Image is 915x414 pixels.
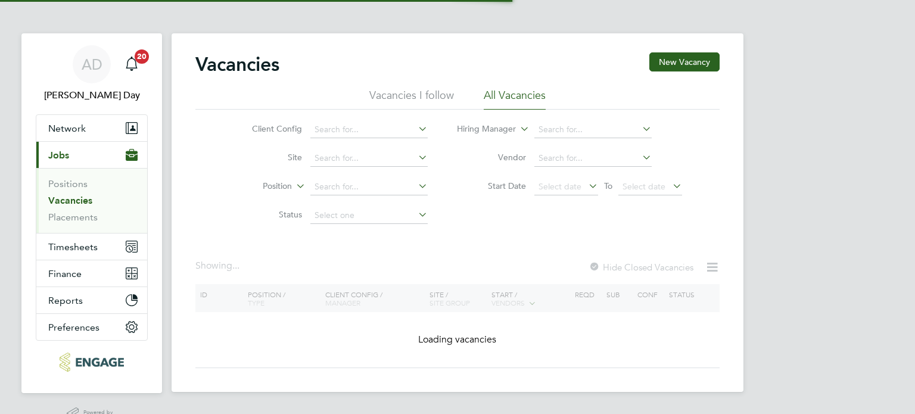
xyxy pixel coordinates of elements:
a: Vacancies [48,195,92,206]
span: Preferences [48,322,99,333]
input: Search for... [310,122,428,138]
label: Site [234,152,302,163]
input: Select one [310,207,428,224]
div: Showing [195,260,242,272]
div: Jobs [36,168,147,233]
label: Vendor [457,152,526,163]
span: Finance [48,268,82,279]
span: 20 [135,49,149,64]
input: Search for... [310,179,428,195]
span: AD [82,57,102,72]
nav: Main navigation [21,33,162,393]
button: Timesheets [36,234,147,260]
label: Position [223,180,292,192]
button: Finance [36,260,147,287]
label: Client Config [234,123,302,134]
label: Start Date [457,180,526,191]
button: Reports [36,287,147,313]
input: Search for... [310,150,428,167]
input: Search for... [534,122,652,138]
label: Hide Closed Vacancies [589,262,693,273]
li: Vacancies I follow [369,88,454,110]
button: Network [36,115,147,141]
button: Preferences [36,314,147,340]
img: morganhunt-logo-retina.png [60,353,123,372]
span: To [600,178,616,194]
span: ... [232,260,239,272]
a: 20 [120,45,144,83]
label: Hiring Manager [447,123,516,135]
h2: Vacancies [195,52,279,76]
a: Positions [48,178,88,189]
span: Network [48,123,86,134]
span: Reports [48,295,83,306]
span: Jobs [48,150,69,161]
a: Go to home page [36,353,148,372]
span: Select date [623,181,665,192]
li: All Vacancies [484,88,546,110]
a: Placements [48,211,98,223]
span: Select date [539,181,581,192]
input: Search for... [534,150,652,167]
span: Timesheets [48,241,98,253]
span: Amie Day [36,88,148,102]
label: Status [234,209,302,220]
button: Jobs [36,142,147,168]
a: AD[PERSON_NAME] Day [36,45,148,102]
button: New Vacancy [649,52,720,71]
